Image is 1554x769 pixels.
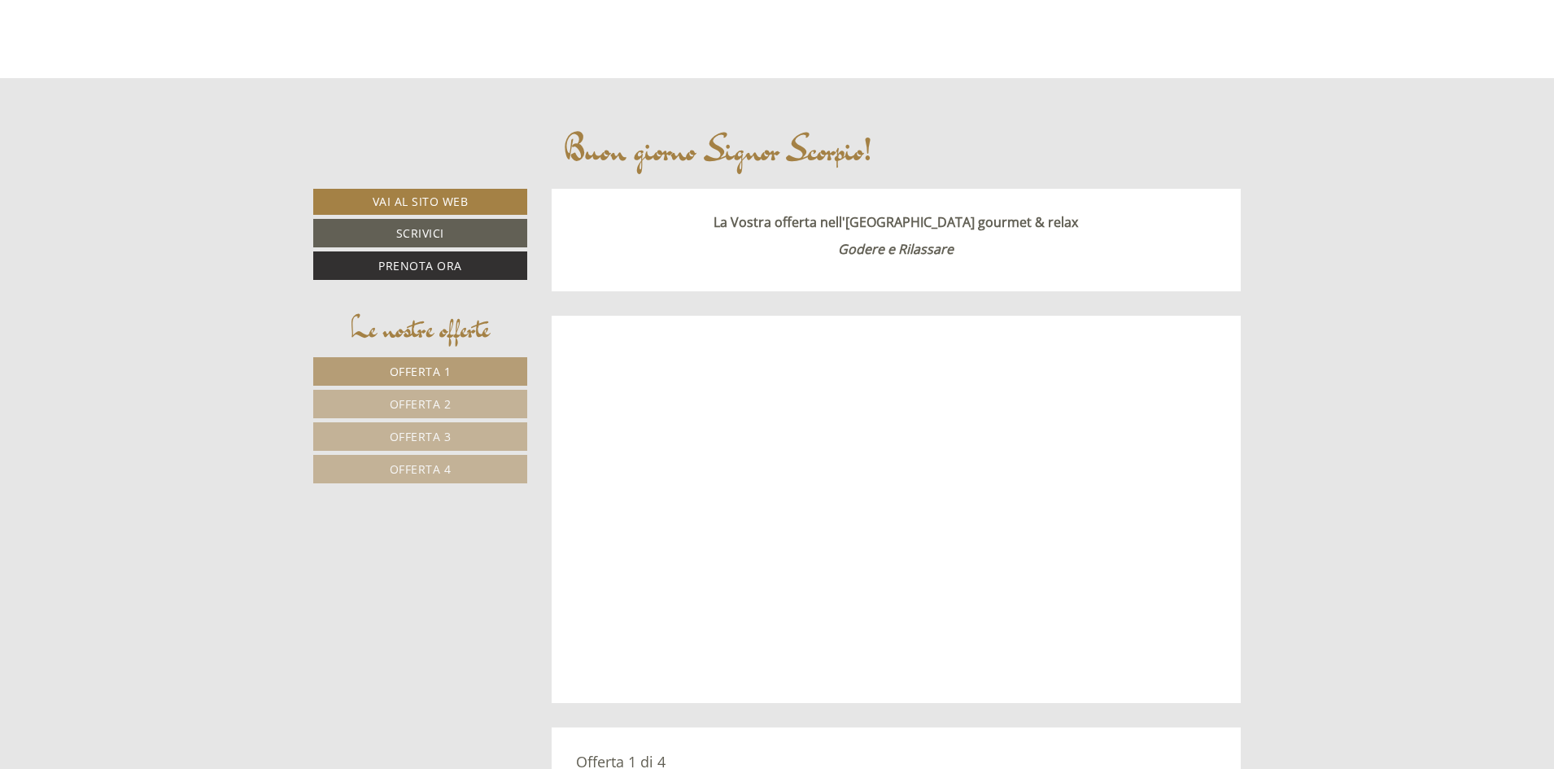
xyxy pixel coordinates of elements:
div: Buon giorno, come possiamo aiutarla? [12,44,269,94]
span: Offerta 2 [390,396,452,412]
a: Prenota ora [313,251,527,280]
div: [GEOGRAPHIC_DATA] [24,47,261,60]
div: Le nostre offerte [313,308,527,349]
a: Vai al sito web [313,189,527,215]
strong: La Vostra offerta nell'[GEOGRAPHIC_DATA] gourmet & relax [714,213,1078,231]
h1: Buon giorno Signor Scorpio! [564,131,871,168]
div: [DATE] [290,12,351,40]
button: Invia [560,429,642,457]
a: Scrivici [313,219,527,247]
strong: Godere e Rilassare [838,240,954,258]
small: 17:58 [24,79,261,90]
span: Offerta 4 [390,461,452,477]
span: Offerta 3 [390,429,452,444]
span: Offerta 1 [390,364,452,379]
